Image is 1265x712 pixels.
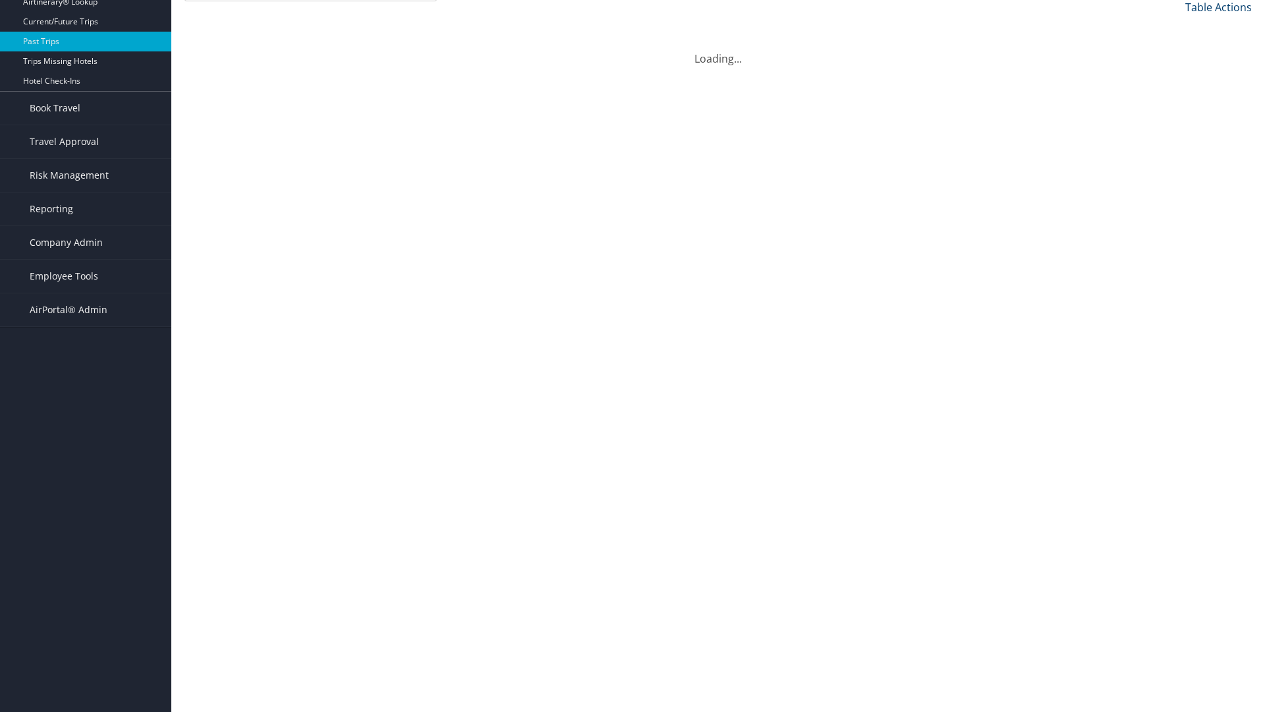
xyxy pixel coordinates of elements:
div: Loading... [184,35,1252,67]
span: Book Travel [30,92,80,125]
span: Employee Tools [30,260,98,293]
span: Reporting [30,193,73,225]
span: Company Admin [30,226,103,259]
span: AirPortal® Admin [30,293,107,326]
span: Risk Management [30,159,109,192]
span: Travel Approval [30,125,99,158]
